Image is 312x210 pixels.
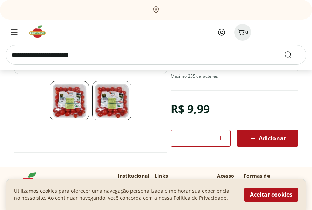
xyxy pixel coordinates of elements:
button: Aceitar cookies [244,188,298,202]
p: Institucional [118,172,149,179]
input: search [6,45,306,65]
button: Submit Search [284,51,301,59]
p: Utilizamos cookies para oferecer uma navegação personalizada e melhorar sua experiencia no nosso ... [14,188,236,202]
button: Adicionar [237,130,298,147]
img: Hortifruti [14,172,49,193]
p: Links [DEMOGRAPHIC_DATA] [155,172,211,186]
img: Principal [50,81,89,120]
button: Menu [6,24,22,41]
img: Principal [92,81,131,120]
span: 0 [245,29,248,35]
p: Formas de pagamento [244,172,298,186]
p: Acesso [217,172,234,179]
span: Adicionar [249,134,286,143]
button: Carrinho [234,24,251,41]
img: Hortifruti [28,25,52,39]
div: R$ 9,99 [171,99,210,119]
